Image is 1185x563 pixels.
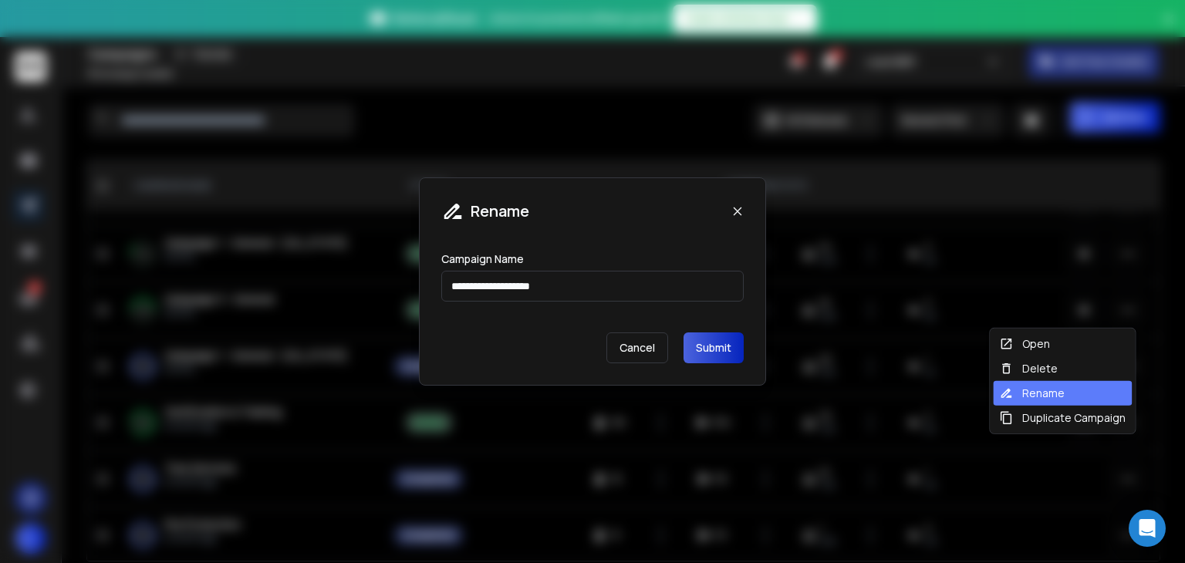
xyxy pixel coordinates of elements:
[471,201,529,222] h1: Rename
[999,336,1050,352] div: Open
[606,332,668,363] p: Cancel
[684,332,744,363] button: Submit
[441,254,524,265] label: Campaign Name
[999,386,1065,401] div: Rename
[999,410,1126,426] div: Duplicate Campaign
[999,361,1058,376] div: Delete
[1129,510,1166,547] div: Open Intercom Messenger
